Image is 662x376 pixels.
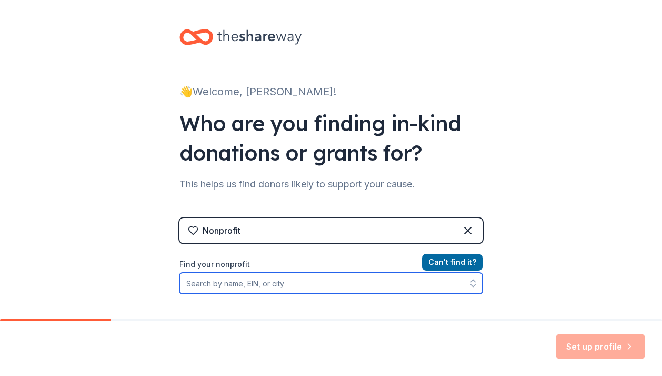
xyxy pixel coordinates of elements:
div: Who are you finding in-kind donations or grants for? [179,108,483,167]
div: This helps us find donors likely to support your cause. [179,176,483,193]
input: Search by name, EIN, or city [179,273,483,294]
div: 👋 Welcome, [PERSON_NAME]! [179,83,483,100]
label: Find your nonprofit [179,258,483,271]
div: Nonprofit [203,224,240,237]
button: Can't find it? [422,254,483,271]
